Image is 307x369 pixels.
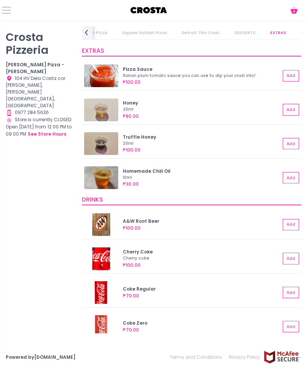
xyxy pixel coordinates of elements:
div: ₱70.00 [123,293,280,300]
button: see store hours [27,131,67,138]
img: Homemade Chili Oil [84,167,118,189]
button: Add [283,321,299,333]
img: Pizza Sauce [84,65,118,88]
div: 20ml [123,107,278,113]
div: A&W Root Beer [123,218,280,225]
div: 20ml [123,141,278,147]
div: Truffle Honey [123,134,280,141]
span: DRINKS [82,196,103,204]
div: ₱80.00 [123,113,280,120]
a: DESSERTS [228,27,262,40]
button: Add [283,104,299,116]
div: ₱30.00 [123,181,280,188]
a: Detroit Thin Crust [175,27,227,40]
img: Truffle Honey [84,133,118,155]
div: Pizza Sauce [123,66,280,73]
img: Honey [84,99,118,122]
img: Coke Regular [84,281,118,304]
img: Coke Zero [84,316,118,338]
div: Coke Regular [123,286,280,293]
div: 10ml [123,175,278,181]
div: ₱100.00 [123,79,280,86]
a: Privacy Policy [226,351,263,364]
button: Add [283,253,299,264]
p: Crosta Pizzeria [6,31,72,57]
div: Homemade Chili Oil [123,168,280,175]
div: Cherry Coke [123,249,280,256]
img: logo [130,5,168,16]
button: Add [283,287,299,299]
div: ₱100.00 [123,262,280,269]
a: Square Sicilian Pizza [115,27,174,40]
div: ₱100.00 [123,225,280,232]
a: Terms and Conditions [170,351,226,364]
img: mcafee-secure [263,351,301,364]
b: [PERSON_NAME] Pizza - [PERSON_NAME] [6,62,64,75]
button: Add [283,219,299,231]
div: Honey [123,100,280,107]
div: Coke Zero [123,320,280,327]
div: Store is currently CLOSED. Open [DATE] from 12:00 PM to 09:00 PM [6,117,72,138]
button: Add [283,172,299,184]
a: Powered by[DOMAIN_NAME] [6,354,75,361]
div: ₱100.00 [123,147,280,154]
div: Italian plum tomato sauce you can use to dip your crust into! [123,73,278,79]
button: Add [283,70,299,82]
div: 104 HV Dela Costa cor [PERSON_NAME], [PERSON_NAME][GEOGRAPHIC_DATA], [GEOGRAPHIC_DATA] [6,75,72,110]
img: Cherry Coke [84,248,118,270]
button: Add [283,138,299,150]
div: ₱70.00 [123,327,280,334]
span: EXTRAS [82,47,104,55]
div: Cherry coke [123,256,278,262]
img: A&W Root Beer [84,214,118,236]
a: EXTRAS [263,27,293,40]
div: 0977 284 5636 [6,109,72,117]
